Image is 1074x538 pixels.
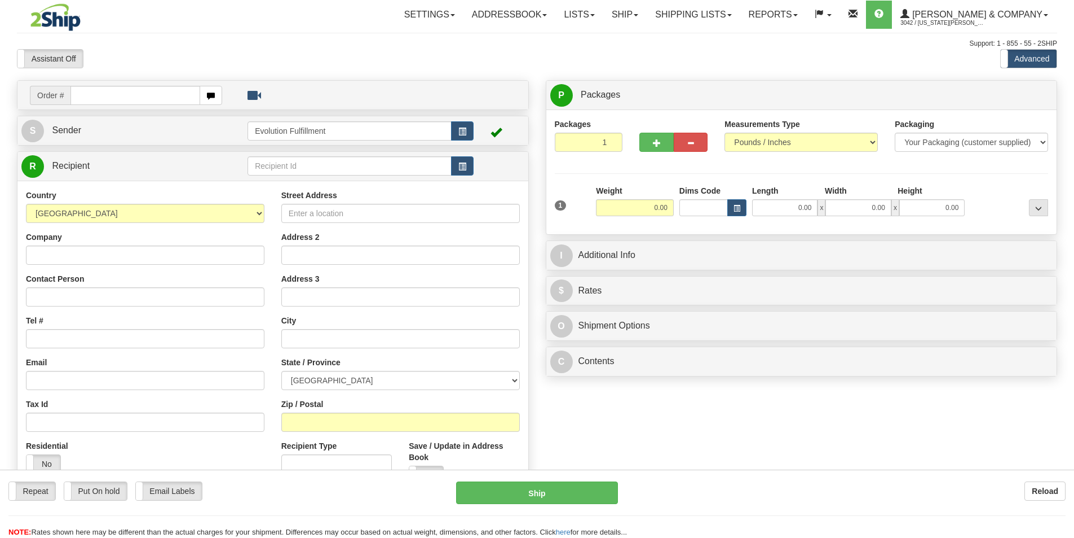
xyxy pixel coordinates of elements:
div: ... [1029,199,1048,216]
div: Support: 1 - 855 - 55 - 2SHIP [17,39,1057,49]
label: Address 3 [281,273,320,285]
span: 1 [555,200,567,211]
label: Packages [555,119,591,130]
button: Ship [456,482,618,504]
input: Sender Id [247,121,452,141]
a: Reports [740,1,806,29]
label: Packaging [895,119,934,130]
a: Addressbook [463,1,556,29]
a: [PERSON_NAME] & Company 3042 / [US_STATE][PERSON_NAME] [892,1,1057,29]
label: Address 2 [281,231,320,243]
label: Country [26,190,56,201]
label: Company [26,231,62,243]
label: Width [825,185,847,196]
img: logo3042.jpg [17,3,94,32]
label: Measurements Type [724,119,800,130]
label: Height [898,185,922,196]
span: R [21,155,44,178]
span: S [21,120,44,142]
span: Recipient [52,161,90,170]
span: [PERSON_NAME] & Company [909,10,1042,19]
label: Recipient Type [281,440,337,452]
span: x [891,199,899,216]
span: O [550,315,573,338]
label: Dims Code [679,185,721,196]
label: Street Address [281,190,337,201]
a: R Recipient [21,155,223,178]
a: IAdditional Info [550,244,1053,267]
label: Advanced [1001,50,1057,68]
label: Contact Person [26,273,84,285]
button: Reload [1024,482,1066,501]
label: State / Province [281,357,341,368]
label: Tax Id [26,399,48,410]
a: OShipment Options [550,314,1053,338]
span: Order # [30,86,70,105]
a: Settings [396,1,463,29]
label: No [26,455,60,473]
input: Enter a location [281,204,520,223]
a: Shipping lists [647,1,740,29]
a: CContents [550,350,1053,373]
a: S Sender [21,119,247,142]
span: I [550,244,573,267]
label: Weight [596,185,622,196]
a: here [556,528,571,536]
label: City [281,315,296,326]
label: Save / Update in Address Book [409,440,519,463]
span: 3042 / [US_STATE][PERSON_NAME] [900,18,985,29]
span: x [817,199,825,216]
label: Tel # [26,315,43,326]
iframe: chat widget [1048,211,1073,326]
span: Packages [581,90,620,99]
label: Assistant Off [17,50,83,68]
label: Email [26,357,47,368]
input: Recipient Id [247,156,452,176]
a: P Packages [550,84,1053,107]
span: NOTE: [8,528,31,536]
a: $Rates [550,279,1053,303]
span: P [550,84,573,107]
label: Residential [26,440,68,452]
b: Reload [1032,487,1058,496]
span: C [550,351,573,373]
a: Ship [603,1,647,29]
a: Lists [555,1,603,29]
span: Sender [52,125,81,135]
label: Zip / Postal [281,399,324,410]
label: Email Labels [136,482,202,500]
label: Length [752,185,779,196]
label: Put On hold [64,482,127,500]
label: No [409,466,443,484]
span: $ [550,279,573,302]
label: Repeat [9,482,55,500]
